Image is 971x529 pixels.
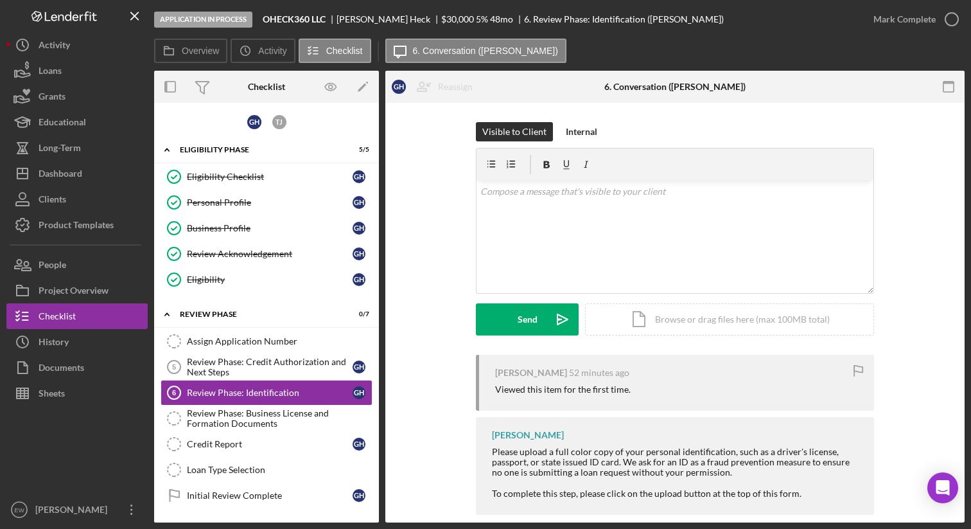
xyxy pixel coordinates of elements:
button: Project Overview [6,278,148,303]
div: Grants [39,84,66,112]
button: Loans [6,58,148,84]
div: G H [353,489,365,502]
div: 6. Conversation ([PERSON_NAME]) [604,82,746,92]
a: Activity [6,32,148,58]
div: Loan Type Selection [187,465,372,475]
button: Checklist [299,39,371,63]
div: 48 mo [490,14,513,24]
div: G H [353,273,365,286]
time: 2025-10-15 22:11 [569,368,629,378]
div: 5 % [476,14,488,24]
tspan: 6 [172,389,176,397]
label: Overview [182,46,219,56]
div: [PERSON_NAME] [495,368,567,378]
div: Loans [39,58,62,87]
a: 6Review Phase: IdentificationGH [161,380,372,406]
a: Initial Review CompleteGH [161,483,372,508]
div: Eligibility Phase [180,146,337,154]
button: People [6,252,148,278]
a: Product Templates [6,212,148,238]
div: Initial Review Complete [187,490,353,501]
div: Dashboard [39,161,82,190]
div: 5 / 5 [346,146,369,154]
div: Viewed this item for the first time. [495,384,631,395]
div: G H [353,196,365,209]
div: 6. Review Phase: Identification ([PERSON_NAME]) [524,14,724,24]
button: Dashboard [6,161,148,186]
div: Product Templates [39,212,114,241]
div: Mark Complete [873,6,936,32]
div: Business Profile [187,223,353,233]
div: Review Acknowledgement [187,249,353,259]
a: 5Review Phase: Credit Authorization and Next StepsGH [161,354,372,380]
button: Documents [6,355,148,381]
div: Clients [39,186,66,215]
div: 0 / 7 [346,310,369,318]
div: Long-Term [39,135,81,164]
div: G H [353,222,365,235]
button: Educational [6,109,148,135]
div: To complete this step, please click on the upload button at the top of this form. [492,489,861,499]
a: Personal ProfileGH [161,190,372,215]
div: Project Overview [39,278,109,307]
div: Reassign [438,74,473,100]
div: [PERSON_NAME] [492,430,564,440]
div: Eligibility [187,274,353,285]
div: Activity [39,32,70,61]
button: History [6,329,148,355]
button: Long-Term [6,135,148,161]
div: People [39,252,66,281]
a: Checklist [6,303,148,329]
div: G H [353,170,365,183]
div: [PERSON_NAME] Heck [337,14,441,24]
div: Educational [39,109,86,138]
button: Sheets [6,381,148,406]
div: G H [353,247,365,260]
label: Checklist [326,46,363,56]
div: Please upload a full color copy of your personal identification, such as a driver's license, pass... [492,447,861,478]
div: Review Phase: Identification [187,388,353,398]
div: Assign Application Number [187,336,372,346]
button: Clients [6,186,148,212]
button: Internal [559,122,604,141]
div: Application In Process [154,12,252,28]
div: Documents [39,355,84,384]
div: REVIEW PHASE [180,310,337,318]
div: Review Phase: Credit Authorization and Next Steps [187,357,353,377]
div: G H [353,386,365,399]
div: T J [272,115,286,129]
button: Mark Complete [861,6,965,32]
button: Overview [154,39,227,63]
button: Send [476,303,579,336]
button: 6. Conversation ([PERSON_NAME]) [385,39,566,63]
button: Grants [6,84,148,109]
span: $30,000 [441,13,474,24]
b: OHECK360 LLC [263,14,326,24]
div: Visible to Client [482,122,547,141]
label: 6. Conversation ([PERSON_NAME]) [413,46,558,56]
a: EligibilityGH [161,267,372,292]
div: Internal [566,122,597,141]
a: Business ProfileGH [161,215,372,241]
tspan: 5 [172,363,176,371]
div: G H [392,80,406,94]
div: Send [518,303,538,336]
text: EW [14,507,24,514]
div: G H [353,438,365,451]
button: EW[PERSON_NAME] [6,497,148,523]
button: GHReassign [385,74,485,100]
a: Credit ReportGH [161,431,372,457]
div: Eligibility Checklist [187,172,353,182]
div: Credit Report [187,439,353,449]
label: Activity [258,46,286,56]
a: Review AcknowledgementGH [161,241,372,267]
